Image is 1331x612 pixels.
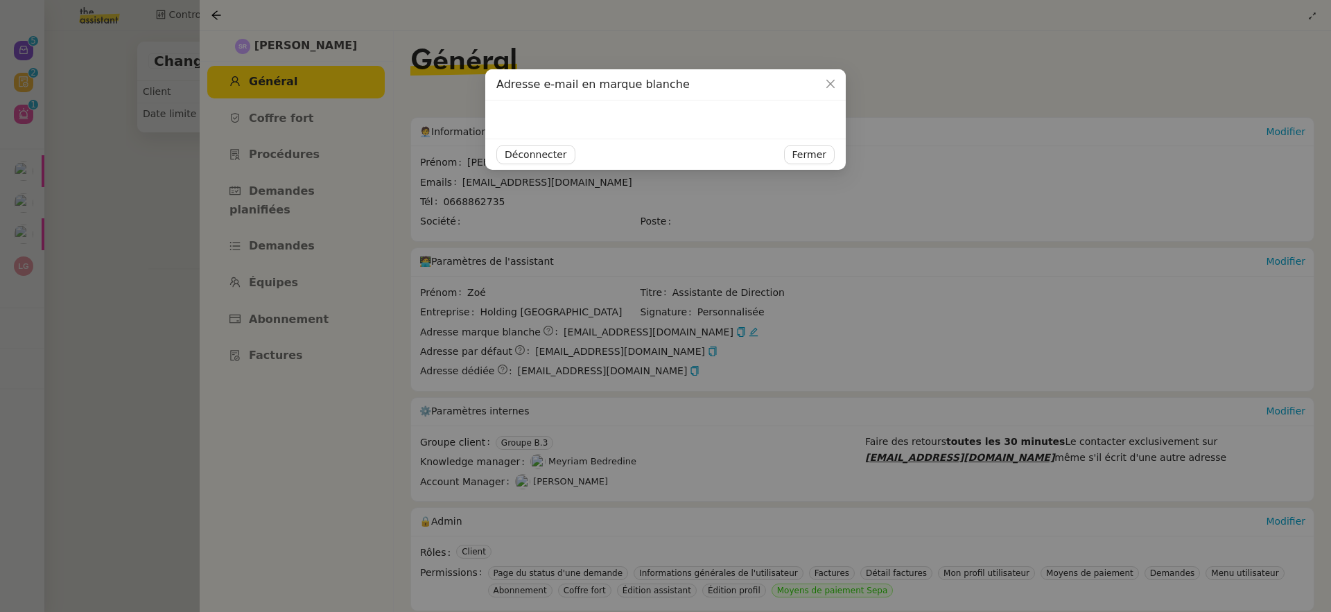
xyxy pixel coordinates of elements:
[496,145,575,164] button: Déconnecter
[496,78,690,91] span: Adresse e-mail en marque blanche
[815,69,846,100] button: Close
[784,145,835,164] button: Fermer
[792,147,826,163] span: Fermer
[505,147,567,163] span: Déconnecter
